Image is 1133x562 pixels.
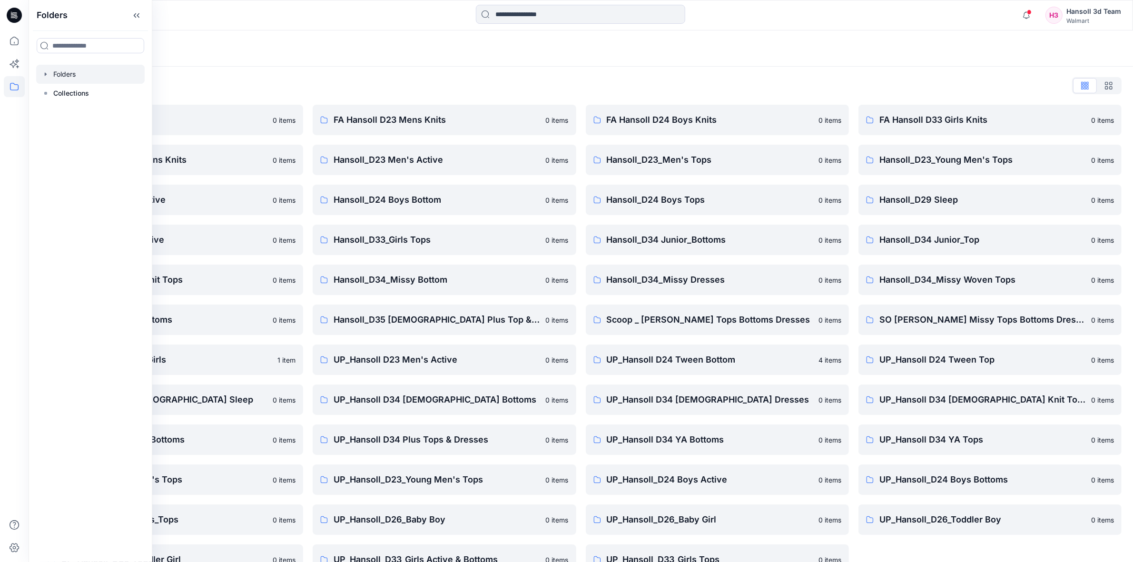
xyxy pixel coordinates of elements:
[61,473,267,486] p: UP_Hansoll_D23_Men's Tops
[546,435,569,445] p: 0 items
[334,273,540,286] p: Hansoll_D34_Missy Bottom
[313,225,576,255] a: Hansoll_D33_Girls Tops0 items
[273,515,296,525] p: 0 items
[53,88,89,99] p: Collections
[1091,355,1114,365] p: 0 items
[546,395,569,405] p: 0 items
[273,435,296,445] p: 0 items
[818,435,841,445] p: 0 items
[879,313,1085,326] p: SO [PERSON_NAME] Missy Tops Bottoms Dresses
[273,115,296,125] p: 0 items
[546,475,569,485] p: 0 items
[334,393,540,406] p: UP_Hansoll D34 [DEMOGRAPHIC_DATA] Bottoms
[858,424,1122,455] a: UP_Hansoll D34 YA Tops0 items
[546,195,569,205] p: 0 items
[334,433,540,446] p: UP_Hansoll D34 Plus Tops & Dresses
[40,145,303,175] a: FA Hansoll D34 Womens Knits0 items
[61,153,267,167] p: FA Hansoll D34 Womens Knits
[879,473,1085,486] p: UP_Hansoll_D24 Boys Bottoms
[879,393,1085,406] p: UP_Hansoll D34 [DEMOGRAPHIC_DATA] Knit Tops
[818,395,841,405] p: 0 items
[1066,6,1121,17] div: Hansoll 3d Team
[313,305,576,335] a: Hansoll_D35 [DEMOGRAPHIC_DATA] Plus Top & Dresses0 items
[313,105,576,135] a: FA Hansoll D23 Mens Knits0 items
[313,464,576,495] a: UP_Hansoll_D23_Young Men's Tops0 items
[61,433,267,446] p: UP_Hansoll D34 Plus Bottoms
[1091,475,1114,485] p: 0 items
[607,473,813,486] p: UP_Hansoll_D24 Boys Active
[40,265,303,295] a: Hansoll_D34 Missy Knit Tops0 items
[313,265,576,295] a: Hansoll_D34_Missy Bottom0 items
[61,313,267,326] p: Hansoll_D34_Plus Bottoms
[273,195,296,205] p: 0 items
[586,185,849,215] a: Hansoll_D24 Boys Tops0 items
[334,233,540,246] p: Hansoll_D33_Girls Tops
[607,513,813,526] p: UP_Hansoll_D26_Baby Girl
[879,113,1085,127] p: FA Hansoll D33 Girls Knits
[273,395,296,405] p: 0 items
[273,475,296,485] p: 0 items
[277,355,296,365] p: 1 item
[818,195,841,205] p: 0 items
[40,424,303,455] a: UP_Hansoll D34 Plus Bottoms0 items
[61,233,267,246] p: Hansoll_D33_Girls Active
[607,433,813,446] p: UP_Hansoll D34 YA Bottoms
[1091,235,1114,245] p: 0 items
[334,473,540,486] p: UP_Hansoll_D23_Young Men's Tops
[818,115,841,125] p: 0 items
[40,345,303,375] a: TWEEN Hansoll D33 Girls1 item
[61,513,267,526] p: UP_Hansoll_D24_Boys_Tops
[586,225,849,255] a: Hansoll_D34 Junior_Bottoms0 items
[61,393,267,406] p: UP_Hansoll D29 [DEMOGRAPHIC_DATA] Sleep
[546,155,569,165] p: 0 items
[546,355,569,365] p: 0 items
[546,315,569,325] p: 0 items
[40,504,303,535] a: UP_Hansoll_D24_Boys_Tops0 items
[273,155,296,165] p: 0 items
[879,433,1085,446] p: UP_Hansoll D34 YA Tops
[586,105,849,135] a: FA Hansoll D24 Boys Knits0 items
[586,265,849,295] a: Hansoll_D34_Missy Dresses0 items
[879,273,1085,286] p: Hansoll_D34_Missy Woven Tops
[313,185,576,215] a: Hansoll_D24 Boys Bottom0 items
[607,273,813,286] p: Hansoll_D34_Missy Dresses
[1091,515,1114,525] p: 0 items
[607,233,813,246] p: Hansoll_D34 Junior_Bottoms
[879,153,1085,167] p: Hansoll_D23_Young Men's Tops
[586,504,849,535] a: UP_Hansoll_D26_Baby Girl0 items
[313,504,576,535] a: UP_Hansoll_D26_Baby Boy0 items
[1091,395,1114,405] p: 0 items
[334,153,540,167] p: Hansoll_D23 Men's Active
[40,225,303,255] a: Hansoll_D33_Girls Active0 items
[313,385,576,415] a: UP_Hansoll D34 [DEMOGRAPHIC_DATA] Bottoms0 items
[858,185,1122,215] a: Hansoll_D29 Sleep0 items
[879,353,1085,366] p: UP_Hansoll D24 Tween Top
[858,105,1122,135] a: FA Hansoll D33 Girls Knits0 items
[61,113,267,127] p: EcoShot Hansoll
[40,105,303,135] a: EcoShot Hansoll0 items
[858,385,1122,415] a: UP_Hansoll D34 [DEMOGRAPHIC_DATA] Knit Tops0 items
[334,193,540,207] p: Hansoll_D24 Boys Bottom
[586,305,849,335] a: Scoop _ [PERSON_NAME] Tops Bottoms Dresses0 items
[1091,275,1114,285] p: 0 items
[607,113,813,127] p: FA Hansoll D24 Boys Knits
[334,513,540,526] p: UP_Hansoll_D26_Baby Boy
[586,464,849,495] a: UP_Hansoll_D24 Boys Active0 items
[1091,155,1114,165] p: 0 items
[1091,115,1114,125] p: 0 items
[546,235,569,245] p: 0 items
[61,353,272,366] p: TWEEN Hansoll D33 Girls
[586,145,849,175] a: Hansoll_D23_Men's Tops0 items
[818,155,841,165] p: 0 items
[607,153,813,167] p: Hansoll_D23_Men's Tops
[273,235,296,245] p: 0 items
[40,464,303,495] a: UP_Hansoll_D23_Men's Tops0 items
[1091,435,1114,445] p: 0 items
[818,275,841,285] p: 0 items
[61,193,267,207] p: Hansoll_D24 Boys Active
[858,345,1122,375] a: UP_Hansoll D24 Tween Top0 items
[879,233,1085,246] p: Hansoll_D34 Junior_Top
[586,345,849,375] a: UP_Hansoll D24 Tween Bottom4 items
[1066,17,1121,24] div: Walmart
[607,193,813,207] p: Hansoll_D24 Boys Tops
